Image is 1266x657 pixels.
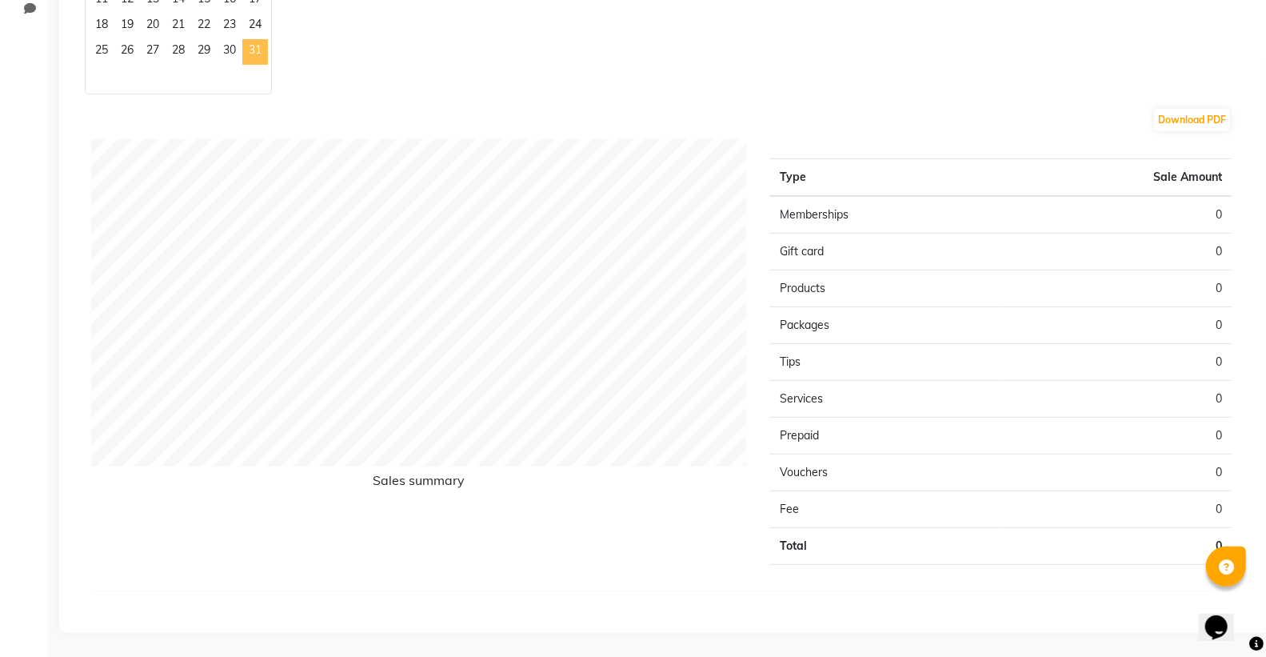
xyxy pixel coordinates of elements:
[1001,344,1232,381] td: 0
[242,39,268,65] span: 31
[770,307,1000,344] td: Packages
[140,39,166,65] div: Wednesday, August 27, 2025
[217,39,242,65] span: 30
[191,39,217,65] span: 29
[1001,418,1232,455] td: 0
[770,234,1000,270] td: Gift card
[114,14,140,39] div: Tuesday, August 19, 2025
[242,14,268,39] span: 24
[770,196,1000,234] td: Memberships
[1001,381,1232,418] td: 0
[140,39,166,65] span: 27
[89,39,114,65] div: Monday, August 25, 2025
[89,14,114,39] div: Monday, August 18, 2025
[770,159,1000,197] th: Type
[1001,270,1232,307] td: 0
[114,14,140,39] span: 19
[217,14,242,39] div: Saturday, August 23, 2025
[1001,196,1232,234] td: 0
[770,344,1000,381] td: Tips
[91,473,746,495] h6: Sales summary
[1001,528,1232,565] td: 0
[770,381,1000,418] td: Services
[1001,491,1232,528] td: 0
[217,39,242,65] div: Saturday, August 30, 2025
[770,528,1000,565] td: Total
[166,14,191,39] div: Thursday, August 21, 2025
[140,14,166,39] span: 20
[770,418,1000,455] td: Prepaid
[770,455,1000,491] td: Vouchers
[1001,159,1232,197] th: Sale Amount
[191,14,217,39] span: 22
[114,39,140,65] span: 26
[770,270,1000,307] td: Products
[89,39,114,65] span: 25
[89,14,114,39] span: 18
[217,14,242,39] span: 23
[1001,234,1232,270] td: 0
[166,39,191,65] span: 28
[242,39,268,65] div: Sunday, August 31, 2025
[140,14,166,39] div: Wednesday, August 20, 2025
[191,14,217,39] div: Friday, August 22, 2025
[1154,109,1230,131] button: Download PDF
[242,14,268,39] div: Sunday, August 24, 2025
[770,491,1000,528] td: Fee
[1199,593,1250,641] iframe: chat widget
[191,39,217,65] div: Friday, August 29, 2025
[114,39,140,65] div: Tuesday, August 26, 2025
[166,39,191,65] div: Thursday, August 28, 2025
[1001,307,1232,344] td: 0
[1001,455,1232,491] td: 0
[166,14,191,39] span: 21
